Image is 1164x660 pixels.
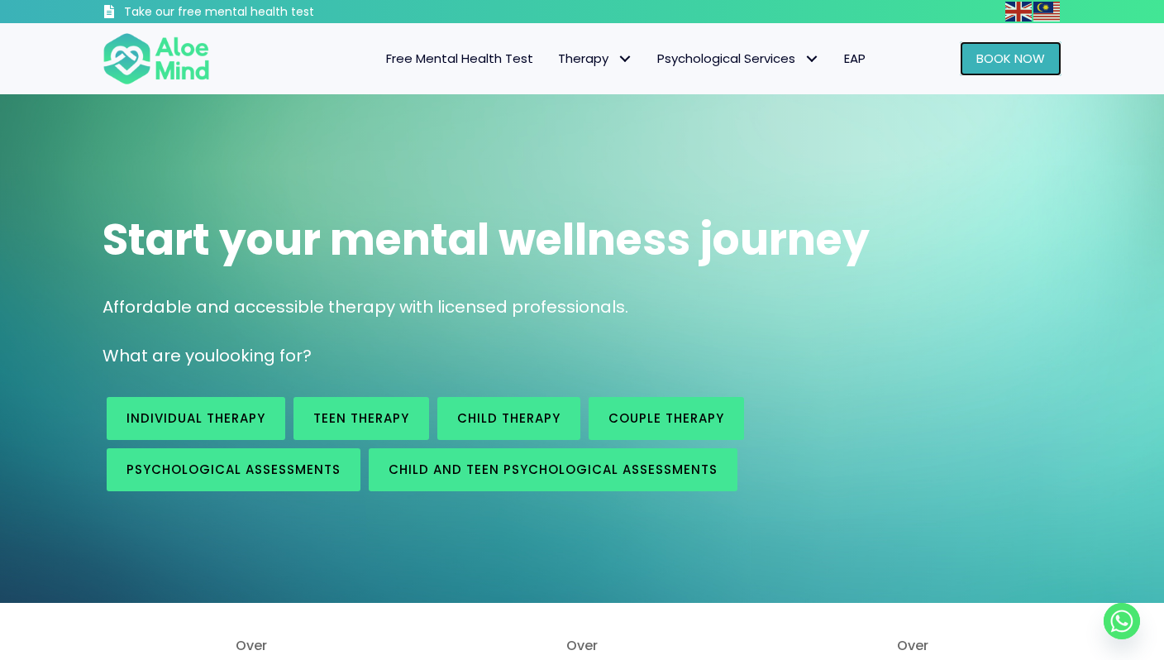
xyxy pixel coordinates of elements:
[546,41,645,76] a: TherapyTherapy: submenu
[976,50,1045,67] span: Book Now
[389,461,718,478] span: Child and Teen Psychological assessments
[103,636,400,655] span: Over
[103,344,215,367] span: What are you
[589,397,744,440] a: Couple therapy
[657,50,819,67] span: Psychological Services
[124,4,403,21] h3: Take our free mental health test
[215,344,312,367] span: looking for?
[103,295,1061,319] p: Affordable and accessible therapy with licensed professionals.
[103,4,403,23] a: Take our free mental health test
[386,50,533,67] span: Free Mental Health Test
[457,409,561,427] span: Child Therapy
[437,397,580,440] a: Child Therapy
[107,448,360,491] a: Psychological assessments
[832,41,878,76] a: EAP
[764,636,1061,655] span: Over
[613,47,637,71] span: Therapy: submenu
[1005,2,1032,22] img: en
[799,47,823,71] span: Psychological Services: submenu
[231,41,878,76] nav: Menu
[369,448,737,491] a: Child and Teen Psychological assessments
[1104,603,1140,639] a: Whatsapp
[374,41,546,76] a: Free Mental Health Test
[1033,2,1061,21] a: Malay
[433,636,731,655] span: Over
[608,409,724,427] span: Couple therapy
[960,41,1061,76] a: Book Now
[103,209,870,270] span: Start your mental wellness journey
[558,50,632,67] span: Therapy
[293,397,429,440] a: Teen Therapy
[126,461,341,478] span: Psychological assessments
[1033,2,1060,22] img: ms
[313,409,409,427] span: Teen Therapy
[645,41,832,76] a: Psychological ServicesPsychological Services: submenu
[1005,2,1033,21] a: English
[126,409,265,427] span: Individual therapy
[844,50,866,67] span: EAP
[107,397,285,440] a: Individual therapy
[103,31,210,86] img: Aloe mind Logo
